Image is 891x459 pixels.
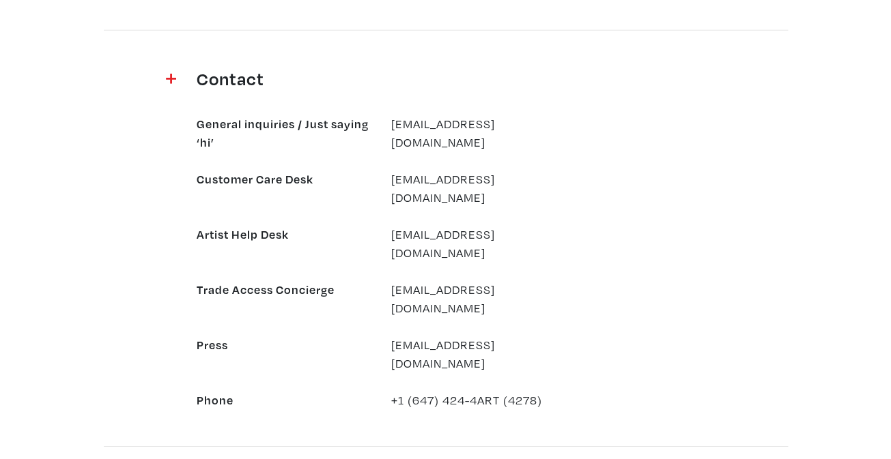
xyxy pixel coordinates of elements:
[186,391,381,409] div: Phone
[391,337,495,371] a: [EMAIL_ADDRESS][DOMAIN_NAME]
[186,115,381,151] div: General inquiries / Just saying ‘hi’
[166,74,176,84] img: plus.svg
[391,171,495,205] a: [EMAIL_ADDRESS][DOMAIN_NAME]
[391,226,495,261] a: [EMAIL_ADDRESS][DOMAIN_NAME]
[391,282,495,316] a: [EMAIL_ADDRESS][DOMAIN_NAME]
[186,280,381,317] div: Trade Access Concierge
[186,225,381,262] div: Artist Help Desk
[186,170,381,207] div: Customer Care Desk
[391,116,495,150] a: [EMAIL_ADDRESS][DOMAIN_NAME]
[381,391,576,409] div: +1 (647) 424-4ART (4278)
[186,336,381,372] div: Press
[197,68,695,89] h4: Contact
